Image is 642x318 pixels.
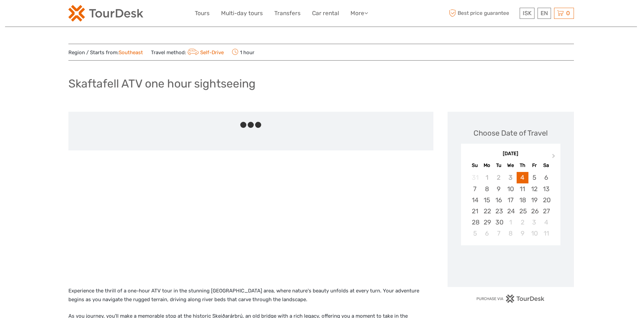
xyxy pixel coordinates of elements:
div: Choose Tuesday, October 7th, 2025 [493,228,505,239]
div: Choose Friday, September 5th, 2025 [528,172,540,183]
div: [DATE] [461,150,560,157]
div: Choose Thursday, September 18th, 2025 [517,195,528,206]
div: Choose Sunday, September 14th, 2025 [469,195,481,206]
div: Choose Thursday, October 2nd, 2025 [517,217,528,228]
div: Choose Tuesday, September 16th, 2025 [493,195,505,206]
div: Choose Wednesday, September 10th, 2025 [505,183,516,195]
div: Choose Tuesday, September 9th, 2025 [493,183,505,195]
div: Choose Friday, September 19th, 2025 [528,195,540,206]
div: Choose Sunday, September 21st, 2025 [469,206,481,217]
div: Choose Monday, October 6th, 2025 [481,228,493,239]
div: Not available Sunday, August 31st, 2025 [469,172,481,183]
div: Choose Monday, September 29th, 2025 [481,217,493,228]
a: Multi-day tours [221,8,263,18]
div: Choose Saturday, September 27th, 2025 [540,206,552,217]
div: We [505,161,516,170]
div: Choose Thursday, October 9th, 2025 [517,228,528,239]
div: Choose Friday, September 12th, 2025 [528,183,540,195]
div: Choose Date of Travel [473,128,548,138]
div: Choose Saturday, September 20th, 2025 [540,195,552,206]
img: PurchaseViaTourDesk.png [476,294,545,303]
div: Mo [481,161,493,170]
div: Su [469,161,481,170]
button: Next Month [549,152,560,163]
div: month 2025-09 [463,172,558,239]
div: Not available Monday, September 1st, 2025 [481,172,493,183]
div: Choose Friday, September 26th, 2025 [528,206,540,217]
div: Loading... [509,263,513,267]
div: Choose Wednesday, October 1st, 2025 [505,217,516,228]
div: Not available Wednesday, September 3rd, 2025 [505,172,516,183]
div: Choose Monday, September 22nd, 2025 [481,206,493,217]
span: 1 hour [232,47,254,57]
span: Travel method: [151,47,224,57]
span: Best price guarantee [448,8,518,19]
div: Choose Sunday, September 28th, 2025 [469,217,481,228]
h1: Skaftafell ATV one hour sightseeing [68,77,255,91]
div: EN [538,8,551,19]
div: Choose Saturday, October 11th, 2025 [540,228,552,239]
div: Tu [493,161,505,170]
div: Fr [528,161,540,170]
p: Experience the thrill of a one-hour ATV tour in the stunning [GEOGRAPHIC_DATA] area, where nature... [68,287,433,304]
div: Choose Monday, September 8th, 2025 [481,183,493,195]
div: Sa [540,161,552,170]
div: Choose Tuesday, September 30th, 2025 [493,217,505,228]
a: Tours [195,8,210,18]
span: ISK [523,10,531,16]
a: More [350,8,368,18]
img: 120-15d4194f-c635-41b9-a512-a3cb382bfb57_logo_small.png [68,5,143,22]
span: 0 [565,10,571,16]
div: Choose Thursday, September 4th, 2025 [517,172,528,183]
div: Choose Saturday, September 13th, 2025 [540,183,552,195]
a: Self-Drive [186,49,224,56]
div: Choose Wednesday, September 17th, 2025 [505,195,516,206]
div: Th [517,161,528,170]
span: Region / Starts from: [68,49,143,56]
div: Choose Sunday, September 7th, 2025 [469,183,481,195]
div: Not available Tuesday, September 2nd, 2025 [493,172,505,183]
div: Choose Wednesday, September 24th, 2025 [505,206,516,217]
a: Transfers [274,8,301,18]
div: Choose Wednesday, October 8th, 2025 [505,228,516,239]
div: Choose Friday, October 3rd, 2025 [528,217,540,228]
a: Southeast [119,49,143,56]
a: Car rental [312,8,339,18]
div: Choose Monday, September 15th, 2025 [481,195,493,206]
div: Choose Sunday, October 5th, 2025 [469,228,481,239]
div: Choose Tuesday, September 23rd, 2025 [493,206,505,217]
div: Choose Saturday, September 6th, 2025 [540,172,552,183]
div: Choose Thursday, September 25th, 2025 [517,206,528,217]
div: Choose Thursday, September 11th, 2025 [517,183,528,195]
div: Choose Friday, October 10th, 2025 [528,228,540,239]
div: Choose Saturday, October 4th, 2025 [540,217,552,228]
